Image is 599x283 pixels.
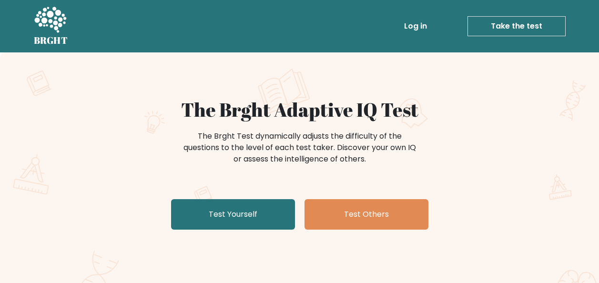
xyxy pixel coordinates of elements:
a: Take the test [467,16,566,36]
a: BRGHT [34,4,68,49]
div: The Brght Test dynamically adjusts the difficulty of the questions to the level of each test take... [181,131,419,165]
a: Test Others [305,199,428,230]
a: Test Yourself [171,199,295,230]
a: Log in [400,17,431,36]
h5: BRGHT [34,35,68,46]
h1: The Brght Adaptive IQ Test [67,98,532,121]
